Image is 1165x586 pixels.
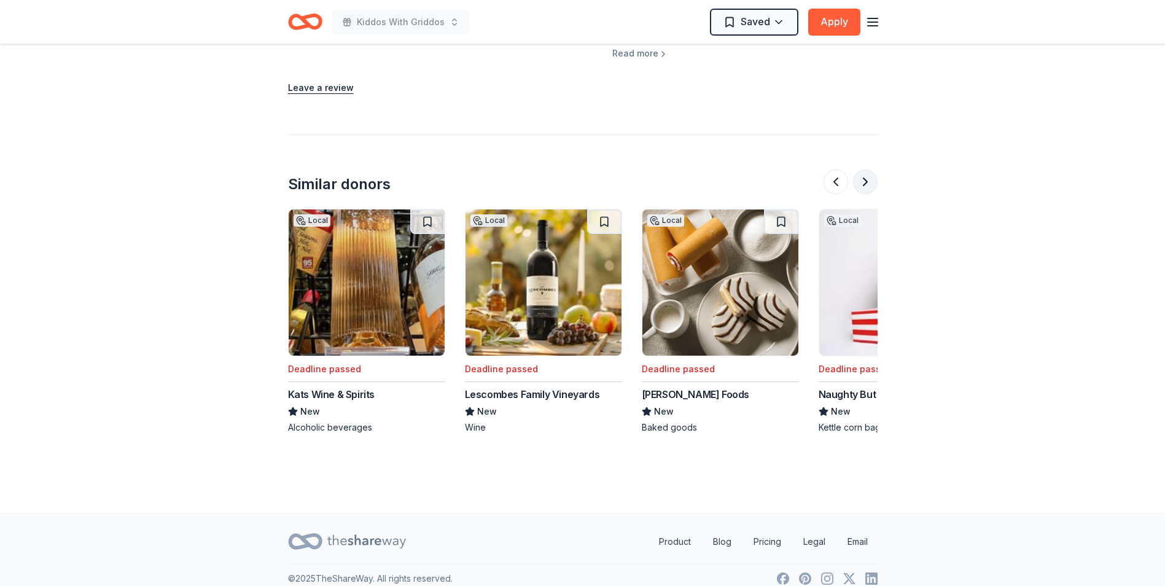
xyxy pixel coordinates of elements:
p: © 2025 TheShareWay. All rights reserved. [288,571,453,586]
div: [PERSON_NAME] Foods [642,387,749,402]
div: Local [824,214,861,227]
div: Naughty But Nice Kettle Corn Co. [819,387,971,402]
button: Read more [612,46,668,61]
img: Image for McKee Foods [642,209,798,356]
a: Image for Kats Wine & SpiritsLocalDeadline passedKats Wine & SpiritsNewAlcoholic beverages [288,209,445,434]
div: Local [294,214,330,227]
button: Saved [710,9,798,36]
button: Kiddos With Griddos [332,10,469,34]
nav: quick links [649,529,878,554]
div: Alcoholic beverages [288,421,445,434]
img: Image for Lescombes Family Vineyards [466,209,621,356]
img: Image for Naughty But Nice Kettle Corn Co. [819,209,975,356]
img: Image for Kats Wine & Spirits [289,209,445,356]
button: Leave a review [288,80,354,95]
div: Deadline passed [465,362,538,377]
div: Wine [465,421,622,434]
div: Local [470,214,507,227]
button: Apply [808,9,860,36]
div: Kats Wine & Spirits [288,387,375,402]
a: Image for Naughty But Nice Kettle Corn Co.LocalDeadline passedNaughty But Nice Kettle Corn Co.New... [819,209,976,434]
span: Saved [741,14,770,29]
div: Deadline passed [288,362,361,377]
a: Email [838,529,878,554]
span: New [477,404,497,419]
div: Kettle corn bags [819,421,976,434]
div: Lescombes Family Vineyards [465,387,600,402]
span: New [654,404,674,419]
a: Image for Lescombes Family VineyardsLocalDeadline passedLescombes Family VineyardsNewWine [465,209,622,434]
div: Deadline passed [819,362,892,377]
a: Pricing [744,529,791,554]
span: New [831,404,851,419]
div: Similar donors [288,174,391,194]
div: Local [647,214,684,227]
div: Deadline passed [642,362,715,377]
a: Product [649,529,701,554]
a: Legal [793,529,835,554]
span: Kiddos With Griddos [357,15,445,29]
a: Image for McKee FoodsLocalDeadline passed[PERSON_NAME] FoodsNewBaked goods [642,209,799,434]
span: New [300,404,320,419]
a: Blog [703,529,741,554]
div: Baked goods [642,421,799,434]
a: Home [288,7,322,36]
